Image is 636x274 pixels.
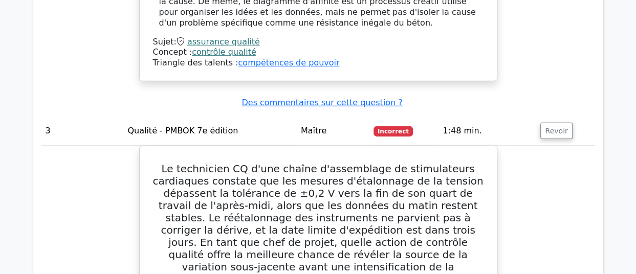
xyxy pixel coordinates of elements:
[46,126,51,135] font: 3
[153,47,192,57] font: Concept :
[545,127,567,135] font: Revoir
[192,47,256,57] a: contrôle qualité
[153,37,177,47] font: Sujet:
[242,98,402,107] a: Des commentaires sur cette question ?
[187,37,260,47] a: assurance qualité
[443,126,481,135] font: 1:48 min.
[127,126,238,135] font: Qualité - PMBOK 7e édition
[238,58,339,67] a: compétences de pouvoir
[301,126,326,135] font: Maître
[153,58,238,67] font: Triangle des talents :
[378,128,409,135] font: Incorrect
[540,123,572,139] button: Revoir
